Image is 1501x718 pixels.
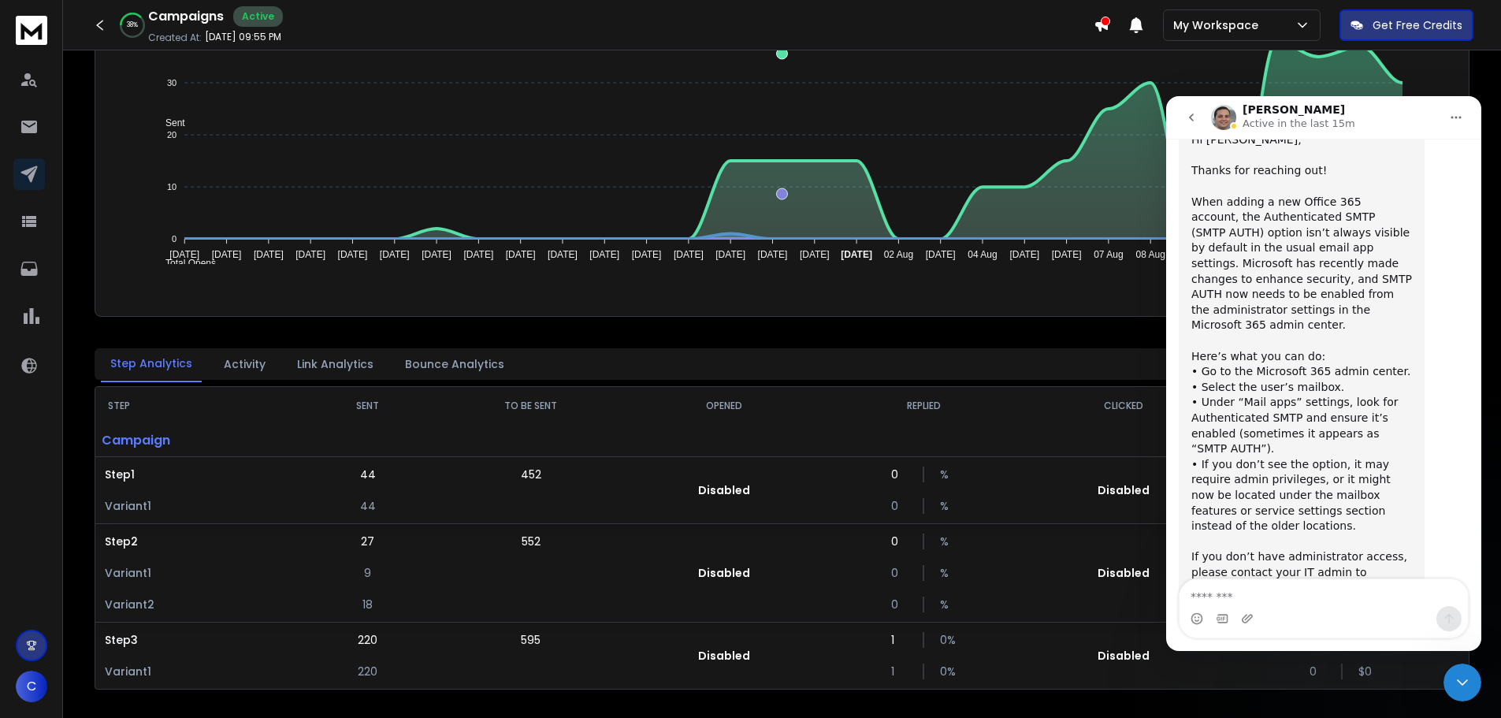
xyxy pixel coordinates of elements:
tspan: [DATE] [295,249,325,260]
p: 552 [522,534,541,549]
p: Disabled [1098,482,1150,498]
tspan: [DATE] [1052,249,1082,260]
tspan: 0 [172,234,176,244]
p: x-axis : Date(UTC) [121,282,1443,294]
th: REPLIED [816,387,1032,425]
img: logo [16,16,47,45]
p: Get Free Credits [1373,17,1462,33]
p: 1 [891,664,907,679]
p: Disabled [1098,648,1150,664]
tspan: [DATE] [758,249,788,260]
p: $ 0 [1358,664,1374,679]
p: 18 [362,597,373,612]
tspan: 20 [167,130,176,140]
tspan: [DATE] [926,249,956,260]
button: C [16,671,47,702]
p: My Workspace [1173,17,1265,33]
th: SENT [306,387,430,425]
p: 0 % [940,632,956,648]
p: 0 [891,534,907,549]
div: Active [233,6,283,27]
p: Variant 1 [105,664,296,679]
th: OPENED [632,387,816,425]
button: Bounce Analytics [396,347,514,381]
tspan: [DATE] [169,249,199,260]
tspan: [DATE] [212,249,242,260]
p: Disabled [698,648,750,664]
tspan: [DATE] [380,249,410,260]
p: 44 [360,498,376,514]
tspan: [DATE] [506,249,536,260]
p: 9 [364,565,371,581]
p: Variant 1 [105,498,296,514]
tspan: [DATE] [254,249,284,260]
p: Variant 1 [105,565,296,581]
tspan: 08 Aug [1136,249,1165,260]
p: % [940,467,956,482]
span: Total Opens [154,258,216,269]
tspan: 10 [167,182,176,192]
tspan: [DATE] [589,249,619,260]
tspan: [DATE] [338,249,368,260]
tspan: [DATE] [800,249,830,260]
p: % [940,565,956,581]
button: Link Analytics [288,347,383,381]
p: 220 [358,664,377,679]
p: 0 [1310,664,1325,679]
tspan: [DATE] [715,249,745,260]
p: 1 [891,632,907,648]
p: % [940,534,956,549]
p: 44 [360,467,376,482]
th: CLICKED [1032,387,1216,425]
tspan: [DATE] [422,249,451,260]
p: 0 [891,498,907,514]
p: Campaign [95,425,306,456]
tspan: 04 Aug [968,249,997,260]
p: Disabled [1098,565,1150,581]
tspan: [DATE] [674,249,704,260]
button: Activity [214,347,275,381]
p: Step 2 [105,534,296,549]
p: 0 % [940,664,956,679]
p: 595 [521,632,541,648]
button: Step Analytics [101,346,202,382]
p: 452 [521,467,541,482]
tspan: [DATE] [632,249,662,260]
p: 27 [361,534,374,549]
tspan: 02 Aug [884,249,913,260]
p: Created At: [148,32,202,44]
tspan: [DATE] [463,249,493,260]
h1: Campaigns [148,7,224,26]
p: 38 % [127,20,138,30]
p: Step 1 [105,467,296,482]
p: Disabled [698,565,750,581]
iframe: Intercom live chat [1443,664,1481,701]
button: Get Free Credits [1339,9,1473,41]
p: [DATE] 09:55 PM [205,31,281,43]
p: 220 [358,632,377,648]
p: % [940,597,956,612]
tspan: [DATE] [1009,249,1039,260]
span: Sent [154,117,185,128]
p: Disabled [698,482,750,498]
